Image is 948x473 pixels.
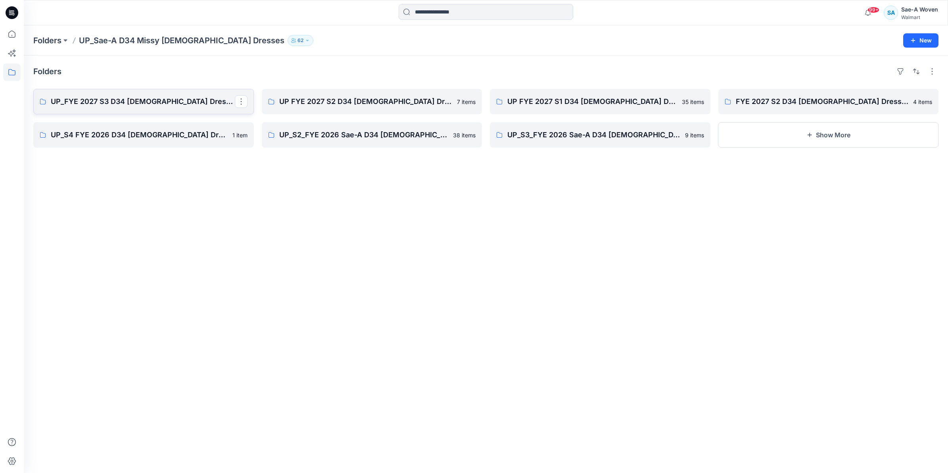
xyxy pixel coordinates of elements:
button: New [903,33,938,48]
p: 38 items [453,131,476,139]
a: UP FYE 2027 S2 D34 [DEMOGRAPHIC_DATA] Dresses7 items [262,89,482,114]
p: UP_S4 FYE 2026 D34 [DEMOGRAPHIC_DATA] Dresses [51,129,228,140]
a: UP_S2_FYE 2026 Sae-A D34 [DEMOGRAPHIC_DATA] Woven DRESSES38 items [262,122,482,148]
div: SA [884,6,898,20]
p: UP FYE 2027 S1 D34 [DEMOGRAPHIC_DATA] Dresses [507,96,677,107]
p: 7 items [457,98,476,106]
p: UP_S2_FYE 2026 Sae-A D34 [DEMOGRAPHIC_DATA] Woven DRESSES [279,129,449,140]
span: 99+ [867,7,879,13]
a: UP_FYE 2027 S3 D34 [DEMOGRAPHIC_DATA] Dresses [33,89,254,114]
p: FYE 2027 S2 D34 [DEMOGRAPHIC_DATA] Dresses - Sae-A [736,96,909,107]
p: 9 items [685,131,704,139]
button: Show More [718,122,939,148]
p: UP_FYE 2027 S3 D34 [DEMOGRAPHIC_DATA] Dresses [51,96,235,107]
p: 4 items [913,98,932,106]
p: UP FYE 2027 S2 D34 [DEMOGRAPHIC_DATA] Dresses [279,96,453,107]
h4: Folders [33,67,61,76]
p: 35 items [682,98,704,106]
div: Walmart [901,14,938,20]
p: 1 item [232,131,248,139]
a: UP FYE 2027 S1 D34 [DEMOGRAPHIC_DATA] Dresses35 items [490,89,710,114]
a: Folders [33,35,61,46]
a: UP_S4 FYE 2026 D34 [DEMOGRAPHIC_DATA] Dresses1 item [33,122,254,148]
p: UP_S3_FYE 2026 Sae-A D34 [DEMOGRAPHIC_DATA] Woven DRESSES [507,129,680,140]
a: UP_S3_FYE 2026 Sae-A D34 [DEMOGRAPHIC_DATA] Woven DRESSES9 items [490,122,710,148]
p: 62 [297,36,303,45]
div: Sae-A Woven [901,5,938,14]
a: FYE 2027 S2 D34 [DEMOGRAPHIC_DATA] Dresses - Sae-A4 items [718,89,939,114]
p: UP_Sae-A D34 Missy [DEMOGRAPHIC_DATA] Dresses [79,35,284,46]
button: 62 [288,35,313,46]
